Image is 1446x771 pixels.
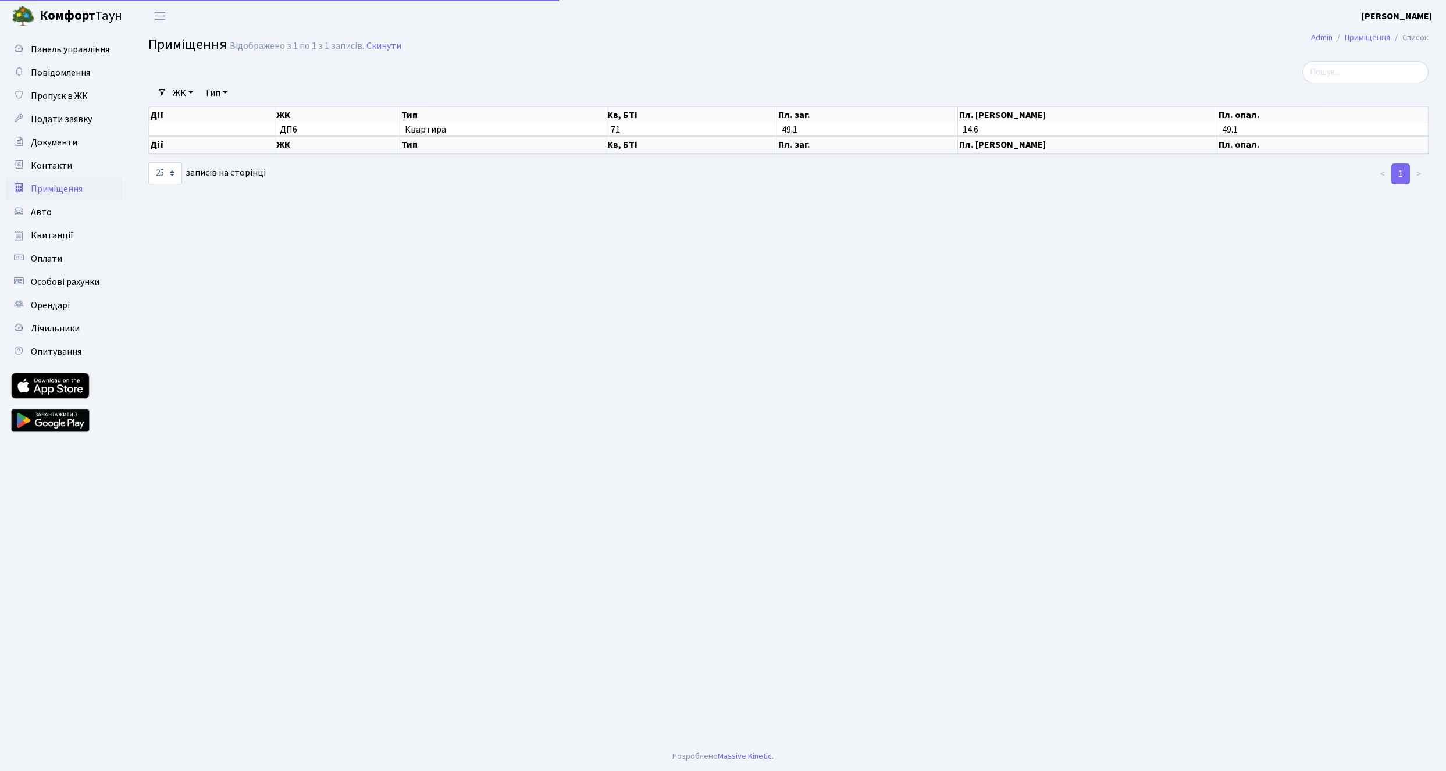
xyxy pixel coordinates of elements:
span: Квартира [405,125,600,134]
a: [PERSON_NAME] [1362,9,1432,23]
th: ЖК [275,136,400,154]
span: Опитування [31,345,81,358]
button: Переключити навігацію [145,6,174,26]
a: Квитанції [6,224,122,247]
a: Admin [1311,31,1333,44]
th: Тип [400,136,606,154]
select: записів на сторінці [148,162,182,184]
span: 49.1 [1222,123,1238,136]
span: Контакти [31,159,72,172]
th: Пл. [PERSON_NAME] [958,107,1217,123]
span: Повідомлення [31,66,90,79]
a: Лічильники [6,317,122,340]
th: Пл. заг. [777,107,958,123]
span: Документи [31,136,77,149]
th: Пл. заг. [777,136,958,154]
span: ДП6 [280,125,395,134]
th: Пл. опал. [1217,136,1429,154]
li: Список [1390,31,1429,44]
nav: breadcrumb [1294,26,1446,50]
div: Розроблено . [672,750,774,763]
a: Панель управління [6,38,122,61]
a: Орендарі [6,294,122,317]
a: Повідомлення [6,61,122,84]
span: 49.1 [782,123,797,136]
img: logo.png [12,5,35,28]
th: Пл. опал. [1217,107,1429,123]
th: Тип [400,107,606,123]
span: Особові рахунки [31,276,99,288]
span: 14.6 [963,123,978,136]
span: 71 [611,123,620,136]
div: Відображено з 1 по 1 з 1 записів. [230,41,364,52]
span: Пропуск в ЖК [31,90,88,102]
b: [PERSON_NAME] [1362,10,1432,23]
a: Подати заявку [6,108,122,131]
a: Контакти [6,154,122,177]
th: Кв, БТІ [606,136,777,154]
a: Документи [6,131,122,154]
span: Приміщення [31,183,83,195]
a: Оплати [6,247,122,270]
th: Дії [149,107,275,123]
span: Приміщення [148,34,227,55]
input: Пошук... [1302,61,1429,83]
a: Авто [6,201,122,224]
span: Таун [40,6,122,26]
span: Авто [31,206,52,219]
a: Приміщення [6,177,122,201]
th: ЖК [275,107,400,123]
a: Особові рахунки [6,270,122,294]
span: Оплати [31,252,62,265]
a: Скинути [366,41,401,52]
a: Тип [200,83,232,103]
a: 1 [1391,163,1410,184]
span: Подати заявку [31,113,92,126]
b: Комфорт [40,6,95,25]
a: Приміщення [1345,31,1390,44]
th: Дії [149,136,275,154]
th: Пл. [PERSON_NAME] [958,136,1217,154]
a: Massive Kinetic [718,750,772,762]
span: Орендарі [31,299,70,312]
a: Опитування [6,340,122,363]
span: Панель управління [31,43,109,56]
a: Пропуск в ЖК [6,84,122,108]
span: Лічильники [31,322,80,335]
th: Кв, БТІ [606,107,777,123]
a: ЖК [168,83,198,103]
span: Квитанції [31,229,73,242]
label: записів на сторінці [148,162,266,184]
